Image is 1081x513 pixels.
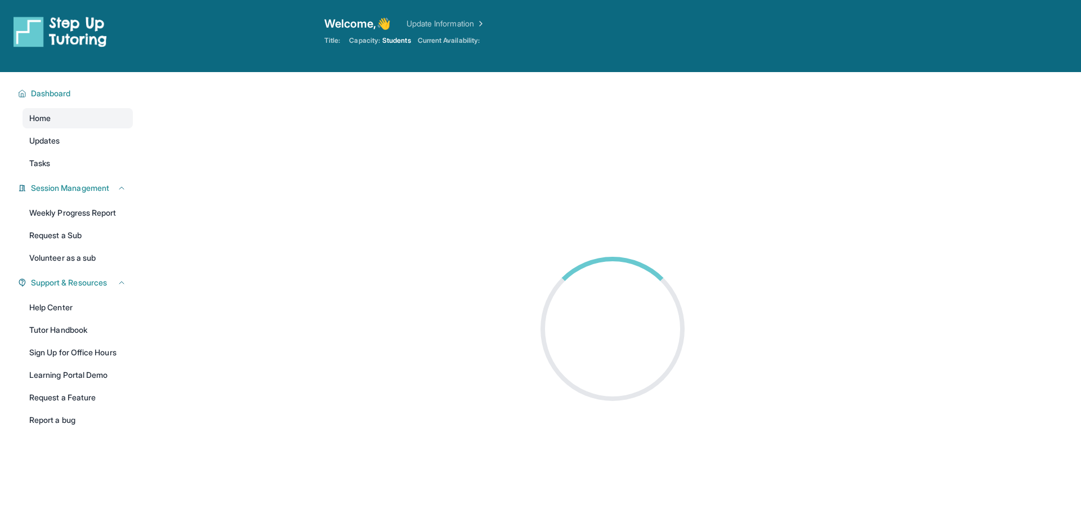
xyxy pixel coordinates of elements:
[23,153,133,173] a: Tasks
[418,36,480,45] span: Current Availability:
[31,182,109,194] span: Session Management
[29,113,51,124] span: Home
[23,365,133,385] a: Learning Portal Demo
[474,18,485,29] img: Chevron Right
[31,277,107,288] span: Support & Resources
[23,387,133,408] a: Request a Feature
[31,88,71,99] span: Dashboard
[23,108,133,128] a: Home
[23,410,133,430] a: Report a bug
[26,182,126,194] button: Session Management
[23,225,133,246] a: Request a Sub
[349,36,380,45] span: Capacity:
[23,320,133,340] a: Tutor Handbook
[407,18,485,29] a: Update Information
[23,248,133,268] a: Volunteer as a sub
[23,131,133,151] a: Updates
[29,135,60,146] span: Updates
[382,36,411,45] span: Students
[23,203,133,223] a: Weekly Progress Report
[324,36,340,45] span: Title:
[14,16,107,47] img: logo
[23,342,133,363] a: Sign Up for Office Hours
[26,277,126,288] button: Support & Resources
[29,158,50,169] span: Tasks
[324,16,391,32] span: Welcome, 👋
[26,88,126,99] button: Dashboard
[23,297,133,318] a: Help Center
